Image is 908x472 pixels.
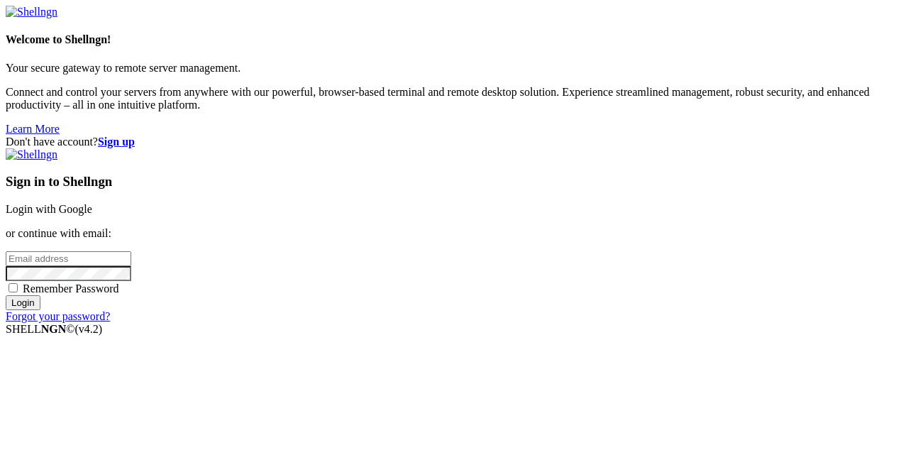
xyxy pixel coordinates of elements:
img: Shellngn [6,6,57,18]
a: Sign up [98,136,135,148]
b: NGN [41,323,67,335]
p: or continue with email: [6,227,902,240]
img: Shellngn [6,148,57,161]
a: Forgot your password? [6,310,110,322]
h4: Welcome to Shellngn! [6,33,902,46]
h3: Sign in to Shellngn [6,174,902,190]
a: Login with Google [6,203,92,215]
span: Remember Password [23,282,119,295]
span: SHELL © [6,323,102,335]
input: Email address [6,251,131,266]
p: Your secure gateway to remote server management. [6,62,902,75]
input: Remember Password [9,283,18,292]
span: 4.2.0 [75,323,103,335]
p: Connect and control your servers from anywhere with our powerful, browser-based terminal and remo... [6,86,902,111]
input: Login [6,295,40,310]
div: Don't have account? [6,136,902,148]
a: Learn More [6,123,60,135]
